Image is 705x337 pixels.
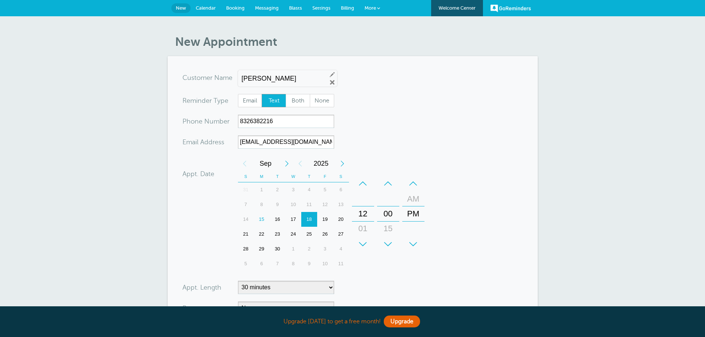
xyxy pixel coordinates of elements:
[301,227,317,242] div: 25
[175,35,538,49] h1: New Appointment
[269,212,285,227] div: Tuesday, September 16
[254,227,269,242] div: Monday, September 22
[333,242,349,256] div: Saturday, October 4
[238,171,254,182] th: S
[269,242,285,256] div: 30
[329,79,336,86] a: Remove
[285,182,301,197] div: 3
[317,242,333,256] div: Friday, October 3
[365,5,376,11] span: More
[317,212,333,227] div: 19
[196,5,216,11] span: Calendar
[269,182,285,197] div: Tuesday, September 2
[354,221,372,236] div: 01
[329,71,336,78] a: Edit
[238,242,254,256] div: 28
[182,97,228,104] label: Reminder Type
[301,182,317,197] div: Thursday, September 4
[285,182,301,197] div: Wednesday, September 3
[254,256,269,271] div: Monday, October 6
[285,256,301,271] div: 8
[317,212,333,227] div: Friday, September 19
[333,197,349,212] div: 13
[379,206,397,221] div: 00
[317,227,333,242] div: Friday, September 26
[285,227,301,242] div: 24
[379,236,397,251] div: 30
[238,197,254,212] div: 7
[251,156,280,171] span: September
[269,227,285,242] div: 23
[404,192,422,206] div: AM
[269,212,285,227] div: 16
[286,94,310,107] span: Both
[317,256,333,271] div: 10
[285,212,301,227] div: Wednesday, September 17
[333,256,349,271] div: Saturday, October 11
[317,197,333,212] div: 12
[254,242,269,256] div: 29
[301,197,317,212] div: 11
[238,135,334,149] input: Optional
[301,227,317,242] div: Thursday, September 25
[182,305,204,311] label: Repeat
[269,197,285,212] div: Tuesday, September 9
[333,227,349,242] div: 27
[238,156,251,171] div: Previous Month
[377,176,399,252] div: Minutes
[269,227,285,242] div: Tuesday, September 23
[262,94,286,107] span: Text
[317,182,333,197] div: Friday, September 5
[254,227,269,242] div: 22
[341,5,354,11] span: Billing
[301,242,317,256] div: 2
[333,242,349,256] div: 4
[317,182,333,197] div: 5
[301,212,317,227] div: Thursday, September 18
[333,197,349,212] div: Saturday, September 13
[285,197,301,212] div: 10
[289,5,302,11] span: Blasts
[336,156,349,171] div: Next Year
[195,118,214,125] span: ne Nu
[354,236,372,251] div: 02
[301,197,317,212] div: Thursday, September 11
[317,197,333,212] div: Friday, September 12
[238,242,254,256] div: Sunday, September 28
[182,171,214,177] label: Appt. Date
[254,182,269,197] div: Monday, September 1
[333,182,349,197] div: 6
[238,256,254,271] div: 5
[195,139,212,145] span: il Add
[404,206,422,221] div: PM
[269,197,285,212] div: 9
[285,242,301,256] div: 1
[317,227,333,242] div: 26
[333,212,349,227] div: 20
[354,206,372,221] div: 12
[168,314,538,330] div: Upgrade [DATE] to get a free month!
[333,212,349,227] div: Saturday, September 20
[182,118,195,125] span: Pho
[317,256,333,271] div: Friday, October 10
[301,212,317,227] div: 18
[269,242,285,256] div: Tuesday, September 30
[285,242,301,256] div: Wednesday, October 1
[238,94,262,107] label: Email
[176,5,186,11] span: New
[310,94,334,107] label: None
[238,227,254,242] div: Sunday, September 21
[269,256,285,271] div: Tuesday, October 7
[333,171,349,182] th: S
[254,182,269,197] div: 1
[384,316,420,327] a: Upgrade
[238,256,254,271] div: Sunday, October 5
[293,156,307,171] div: Previous Year
[317,171,333,182] th: F
[285,212,301,227] div: 17
[226,5,245,11] span: Booking
[238,212,254,227] div: 14
[238,212,254,227] div: Sunday, September 14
